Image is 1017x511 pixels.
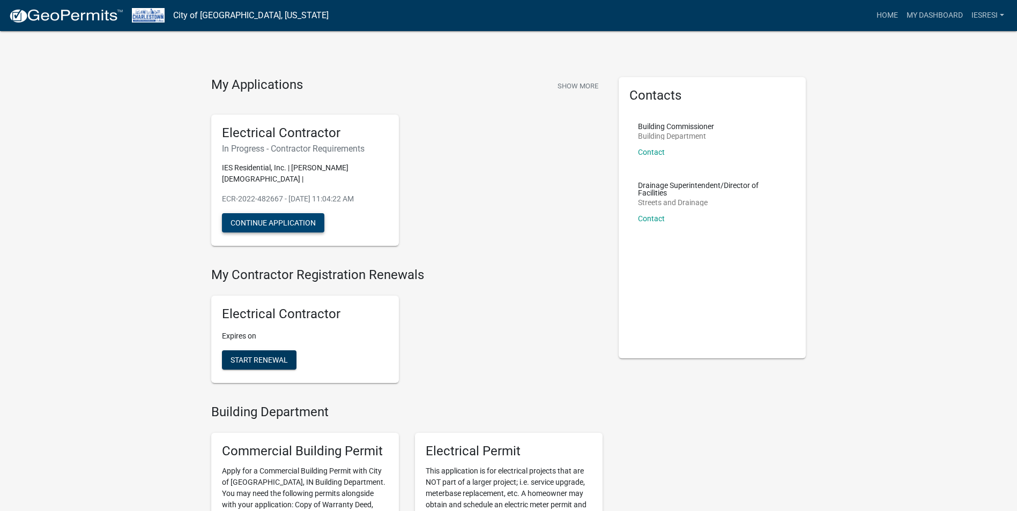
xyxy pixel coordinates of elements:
p: Building Commissioner [638,123,714,130]
button: Continue Application [222,213,324,232]
button: Start Renewal [222,350,296,370]
p: IES Residential, Inc. | [PERSON_NAME][DEMOGRAPHIC_DATA] | [222,162,388,185]
span: Start Renewal [231,356,288,364]
p: Drainage Superintendent/Director of Facilities [638,182,787,197]
a: Contact [638,148,665,156]
a: My Dashboard [902,5,967,26]
h5: Contacts [629,88,796,103]
p: ECR-2022-482667 - [DATE] 11:04:22 AM [222,193,388,205]
h5: Commercial Building Permit [222,444,388,459]
h4: My Contractor Registration Renewals [211,267,603,283]
a: IESResi [967,5,1008,26]
p: Streets and Drainage [638,199,787,206]
wm-registration-list-section: My Contractor Registration Renewals [211,267,603,392]
p: Building Department [638,132,714,140]
h4: Building Department [211,404,603,420]
h5: Electrical Permit [426,444,592,459]
a: City of [GEOGRAPHIC_DATA], [US_STATE] [173,6,329,25]
h5: Electrical Contractor [222,306,388,322]
a: Home [872,5,902,26]
h6: In Progress - Contractor Requirements [222,144,388,154]
img: City of Charlestown, Indiana [132,8,165,22]
h4: My Applications [211,77,303,93]
a: Contact [638,214,665,223]
p: Expires on [222,330,388,342]
button: Show More [553,77,603,95]
h5: Electrical Contractor [222,125,388,141]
